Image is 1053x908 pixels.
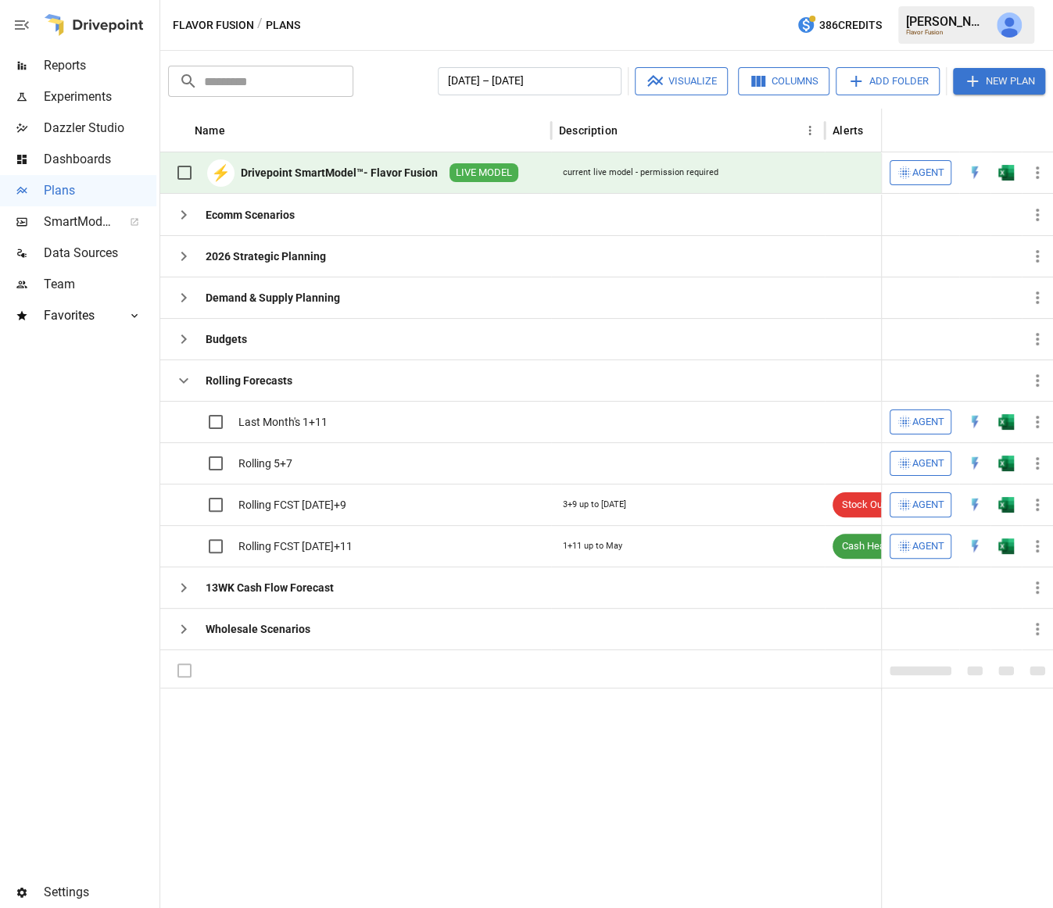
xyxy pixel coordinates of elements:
button: Agent [890,534,951,559]
button: Flavor Fusion [173,16,254,35]
button: Sort [619,120,641,141]
div: Wholesale Scenarios [206,621,310,637]
img: quick-edit-flash.b8aec18c.svg [967,165,983,181]
img: quick-edit-flash.b8aec18c.svg [967,538,983,554]
img: Derek Yimoyines [997,13,1022,38]
div: Description [559,124,618,137]
div: Open in Excel [998,538,1014,554]
img: quick-edit-flash.b8aec18c.svg [967,497,983,513]
img: excel-icon.76473adf.svg [998,538,1014,554]
span: Settings [44,883,156,902]
img: excel-icon.76473adf.svg [998,456,1014,471]
div: Open in Excel [998,165,1014,181]
span: Dashboards [44,150,156,169]
img: quick-edit-flash.b8aec18c.svg [967,414,983,430]
button: New Plan [953,68,1045,95]
div: current live model - permission required [563,166,718,179]
button: Agent [890,451,951,476]
button: 386Credits [790,11,888,40]
span: Cash Health Score [833,539,933,554]
span: Agent [912,413,944,431]
div: Rolling FCST [DATE]+9 [238,497,346,513]
button: Agent [890,160,951,185]
img: quick-edit-flash.b8aec18c.svg [967,456,983,471]
div: 13WK Cash Flow Forecast [206,580,334,595]
span: Data Sources [44,244,156,263]
span: Agent [912,538,944,556]
button: Add Folder [836,67,940,95]
button: Visualize [635,67,728,95]
span: Dazzler Studio [44,119,156,138]
button: Sort [1031,120,1053,141]
div: Open in Quick Edit [967,165,983,181]
div: Open in Excel [998,497,1014,513]
span: Experiments [44,88,156,106]
div: 1+11 up to May [563,540,622,552]
span: Plans [44,181,156,200]
div: Rolling FCST [DATE]+11 [238,538,353,554]
span: ™ [112,210,123,230]
div: Name [195,124,225,137]
div: 2026 Strategic Planning [206,248,326,264]
img: excel-icon.76473adf.svg [998,497,1014,513]
button: Derek Yimoyines [987,3,1031,47]
span: Agent [912,455,944,473]
span: Favorites [44,306,113,325]
div: Drivepoint SmartModel™- Flavor Fusion [241,165,438,181]
span: SmartModel [44,213,113,231]
div: Rolling 5+7 [238,456,292,471]
div: Open in Excel [998,456,1014,471]
button: [DATE] – [DATE] [438,67,621,95]
button: Columns [738,67,829,95]
div: Last Month's 1+11 [238,414,328,430]
img: excel-icon.76473adf.svg [998,414,1014,430]
div: Open in Quick Edit [967,414,983,430]
button: Sort [865,120,886,141]
div: Ecomm Scenarios [206,207,295,223]
span: Team [44,275,156,294]
div: Rolling Forecasts [206,373,292,388]
div: Open in Quick Edit [967,456,983,471]
div: Flavor Fusion [906,29,987,36]
span: Reports [44,56,156,75]
span: Stock Out Risk [833,498,917,513]
span: LIVE MODEL [449,166,518,181]
span: Agent [912,496,944,514]
div: Alerts [833,124,863,137]
span: Agent [912,164,944,182]
button: Description column menu [799,120,821,141]
div: Budgets [206,331,247,347]
div: Open in Excel [998,414,1014,430]
div: Open in Quick Edit [967,497,983,513]
div: Open in Quick Edit [967,538,983,554]
div: Demand & Supply Planning [206,290,340,306]
span: 386 Credits [819,16,882,35]
img: excel-icon.76473adf.svg [998,165,1014,181]
button: Agent [890,492,951,517]
div: [PERSON_NAME] [906,14,987,29]
div: ⚡ [207,159,235,187]
button: Agent [890,409,951,434]
button: Sort [227,120,249,141]
div: 3+9 up to [DATE] [563,499,626,511]
div: / [257,16,263,35]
